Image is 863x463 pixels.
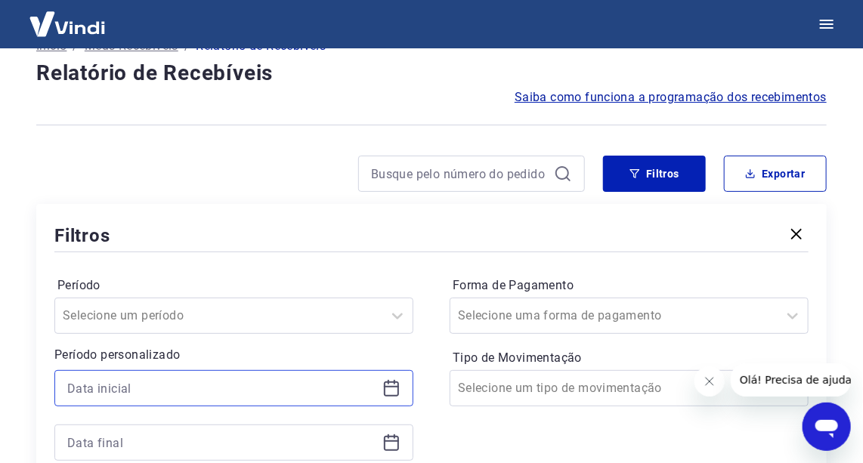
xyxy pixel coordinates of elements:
[9,11,127,23] span: Olá! Precisa de ajuda?
[603,156,706,192] button: Filtros
[57,276,410,295] label: Período
[453,349,806,367] label: Tipo de Movimentação
[54,224,110,248] h5: Filtros
[18,1,116,47] img: Vindi
[54,346,413,364] p: Período personalizado
[515,88,827,106] a: Saiba como funciona a programação dos recebimentos
[694,366,725,397] iframe: Fechar mensagem
[453,276,806,295] label: Forma de Pagamento
[724,156,827,192] button: Exportar
[371,162,548,185] input: Busque pelo número do pedido
[803,403,851,451] iframe: Botão para abrir a janela de mensagens
[731,363,851,397] iframe: Mensagem da empresa
[67,377,376,400] input: Data inicial
[36,58,827,88] h4: Relatório de Recebíveis
[67,431,376,454] input: Data final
